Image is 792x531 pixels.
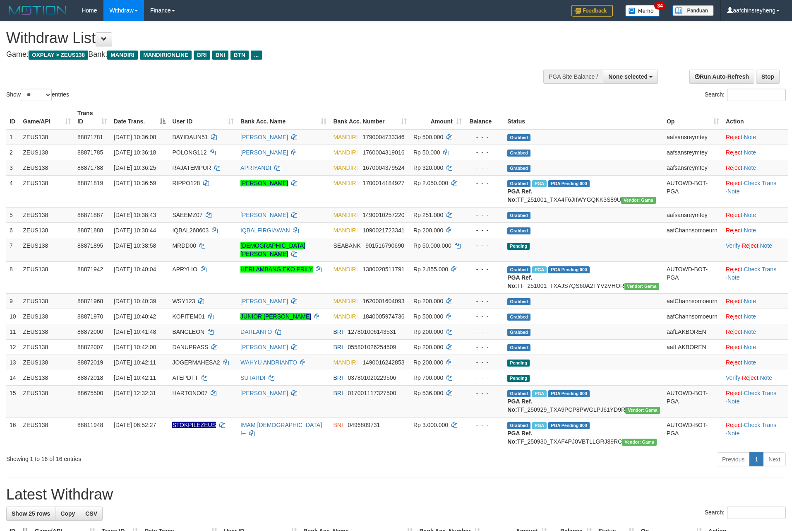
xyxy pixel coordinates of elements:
span: BRI [194,51,210,60]
th: Bank Acc. Name: activate to sort column ascending [237,106,330,129]
span: Grabbed [507,390,530,397]
td: 1 [6,129,20,145]
span: [DATE] 10:42:11 [114,374,156,381]
span: [DATE] 10:38:58 [114,242,156,249]
td: AUTOWD-BOT-PGA [663,175,722,207]
a: CSV [80,507,103,521]
th: ID [6,106,20,129]
td: TF_250929_TXA9PCP8PWGLPJ61YD9R [504,385,663,417]
div: - - - [468,374,501,382]
a: 1 [749,452,763,466]
span: MANDIRI [333,227,358,234]
a: DARLANTO [240,328,272,335]
span: PGA Pending [548,390,590,397]
td: · [722,355,788,370]
a: Reject [726,180,742,186]
span: [DATE] 10:40:04 [114,266,156,273]
a: Reject [726,266,742,273]
a: Reject [726,344,742,350]
td: ZEUS138 [20,355,74,370]
div: - - - [468,328,501,336]
td: AUTOWD-BOT-PGA [663,417,722,449]
a: Check Trans [744,180,777,186]
span: Copy [60,510,75,517]
span: Vendor URL: https://trx31.1velocity.biz [624,283,659,290]
span: Marked by aafsolysreylen [532,180,547,187]
a: Reject [726,227,742,234]
td: aafsansreymtey [663,207,722,222]
a: JUNIOR [PERSON_NAME] [240,313,311,320]
td: · [722,339,788,355]
td: 10 [6,309,20,324]
span: Copy 1840005974736 to clipboard [362,313,404,320]
span: Rp 2.050.000 [413,180,448,186]
span: 88675500 [77,390,103,396]
div: - - - [468,179,501,187]
a: Note [744,212,756,218]
span: Rp 251.000 [413,212,443,218]
span: BANGLEON [172,328,204,335]
span: 88871942 [77,266,103,273]
a: IQBALFIRGIAWAN [240,227,290,234]
a: Reject [726,359,742,366]
span: 34 [654,2,665,10]
a: Note [760,242,772,249]
span: 88872007 [77,344,103,350]
span: Grabbed [507,266,530,273]
span: [DATE] 10:36:08 [114,134,156,140]
td: · [722,160,788,175]
span: MANDIRIONLINE [140,51,192,60]
span: Grabbed [507,150,530,157]
td: 4 [6,175,20,207]
span: IQBAL260603 [172,227,209,234]
b: PGA Ref. No: [507,188,532,203]
td: aafsansreymtey [663,129,722,145]
a: Reject [726,390,742,396]
td: ZEUS138 [20,160,74,175]
h1: Withdraw List [6,30,520,46]
span: MRDD00 [172,242,196,249]
a: Note [744,149,756,156]
a: Note [760,374,772,381]
div: - - - [468,297,501,305]
span: 88871970 [77,313,103,320]
td: ZEUS138 [20,261,74,293]
img: MOTION_logo.png [6,4,69,17]
span: MANDIRI [333,359,358,366]
span: 88811948 [77,422,103,428]
td: aafLAKBOREN [663,324,722,339]
span: MANDIRI [333,212,358,218]
span: Copy 1380020511791 to clipboard [362,266,404,273]
td: ZEUS138 [20,175,74,207]
span: Copy 1670004379524 to clipboard [362,164,404,171]
td: · · [722,238,788,261]
td: AUTOWD-BOT-PGA [663,261,722,293]
td: 6 [6,222,20,238]
td: aafChannsomoeurn [663,293,722,309]
span: Rp 700.000 [413,374,443,381]
td: 13 [6,355,20,370]
td: · · [722,370,788,385]
a: Note [744,313,756,320]
span: MANDIRI [333,149,358,156]
div: - - - [468,312,501,321]
a: Note [727,430,740,437]
span: Rp 200.000 [413,344,443,350]
a: [PERSON_NAME] [240,390,288,396]
span: BRI [333,390,343,396]
a: WAHYU ANDRIANTO [240,359,297,366]
span: Show 25 rows [12,510,50,517]
span: DANUPRASS [172,344,208,350]
td: aafsansreymtey [663,145,722,160]
span: RIPPO128 [172,180,200,186]
span: BRI [333,328,343,335]
span: [DATE] 10:38:43 [114,212,156,218]
span: Grabbed [507,165,530,172]
td: · [722,293,788,309]
a: [PERSON_NAME] [240,212,288,218]
div: - - - [468,226,501,234]
td: aafsansreymtey [663,160,722,175]
th: Game/API: activate to sort column ascending [20,106,74,129]
a: [PERSON_NAME] [240,344,288,350]
span: Rp 200.000 [413,298,443,304]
